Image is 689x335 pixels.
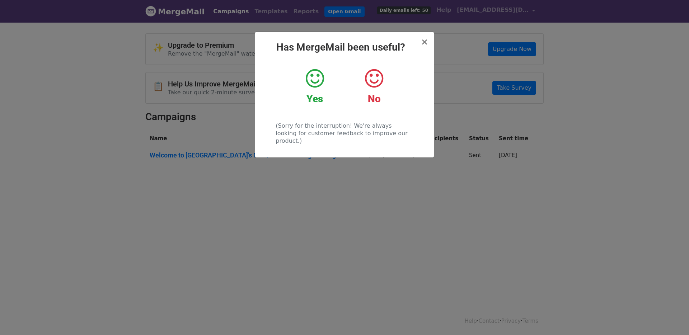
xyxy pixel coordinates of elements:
[350,68,398,105] a: No
[276,122,413,145] p: (Sorry for the interruption! We're always looking for customer feedback to improve our product.)
[261,41,428,53] h2: Has MergeMail been useful?
[421,37,428,47] span: ×
[368,93,381,105] strong: No
[291,68,339,105] a: Yes
[421,38,428,46] button: Close
[306,93,323,105] strong: Yes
